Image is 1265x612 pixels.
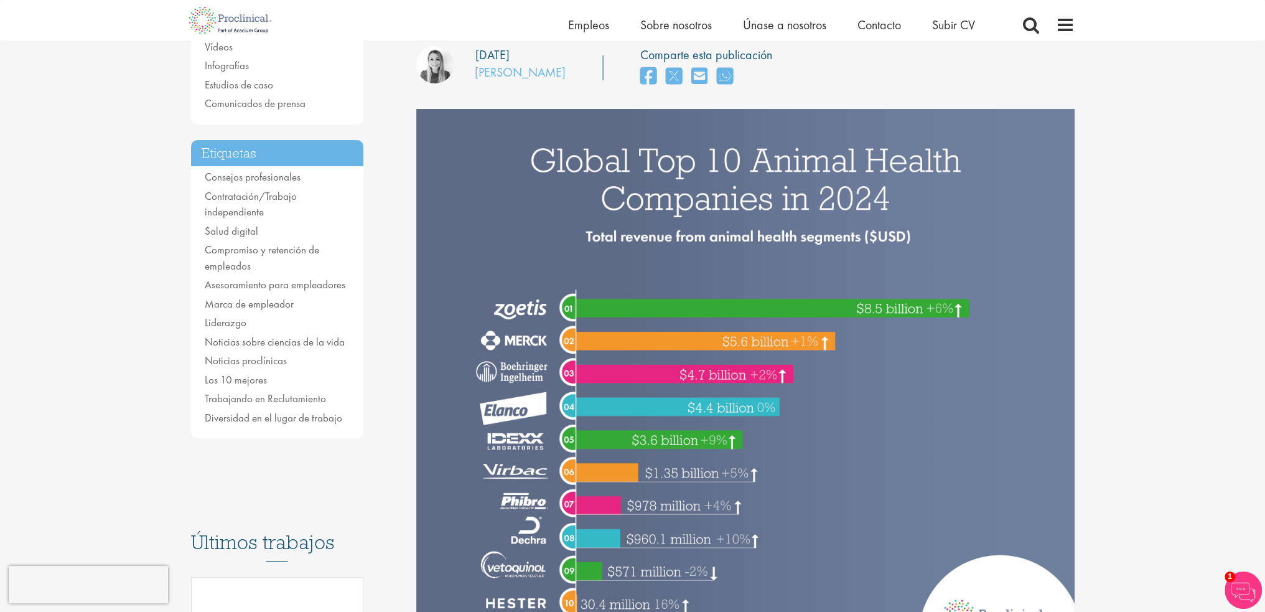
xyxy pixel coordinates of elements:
a: Comunicados de prensa [205,97,306,110]
font: [DATE] [475,47,510,63]
a: compartir en twitter [666,64,682,90]
a: Subir CV [932,17,975,33]
a: Noticias sobre ciencias de la vida [205,335,345,349]
a: Infografías [205,59,249,72]
a: Contratación/Trabajo independiente [205,189,297,219]
a: Vídeos [205,40,233,54]
a: Liderazgo [205,316,246,329]
a: compartir por correo electrónico [691,64,707,90]
font: Etiquetas [202,144,256,161]
a: Empleos [568,17,609,33]
font: Últimos trabajos [191,529,335,555]
a: compartir en WhatsApp [717,64,733,90]
a: Asesoramiento para empleadores [205,278,345,291]
font: Comparte esta publicación [640,47,772,63]
a: Contacto [857,17,901,33]
img: Chatbot [1225,572,1262,609]
img: Hannah Burke [416,46,454,83]
a: Sobre nosotros [640,17,712,33]
a: Únase a nosotros [743,17,826,33]
a: Los 10 mejores [205,373,267,387]
iframe: reCAPTCHA [9,566,168,603]
font: 1 [1228,572,1232,581]
a: Salud digital [205,224,258,238]
a: Marca de empleador [205,297,294,311]
a: Consejos profesionales [205,170,301,184]
a: Trabajando en Reclutamiento [205,392,326,405]
a: compartir en facebook [640,64,656,90]
a: Estudios de caso [205,78,273,92]
a: Compromiso y retención de empleados [205,243,319,273]
a: Diversidad en el lugar de trabajo [205,411,342,425]
a: Noticias proclínicas [205,354,287,367]
a: [PERSON_NAME] [475,64,566,80]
